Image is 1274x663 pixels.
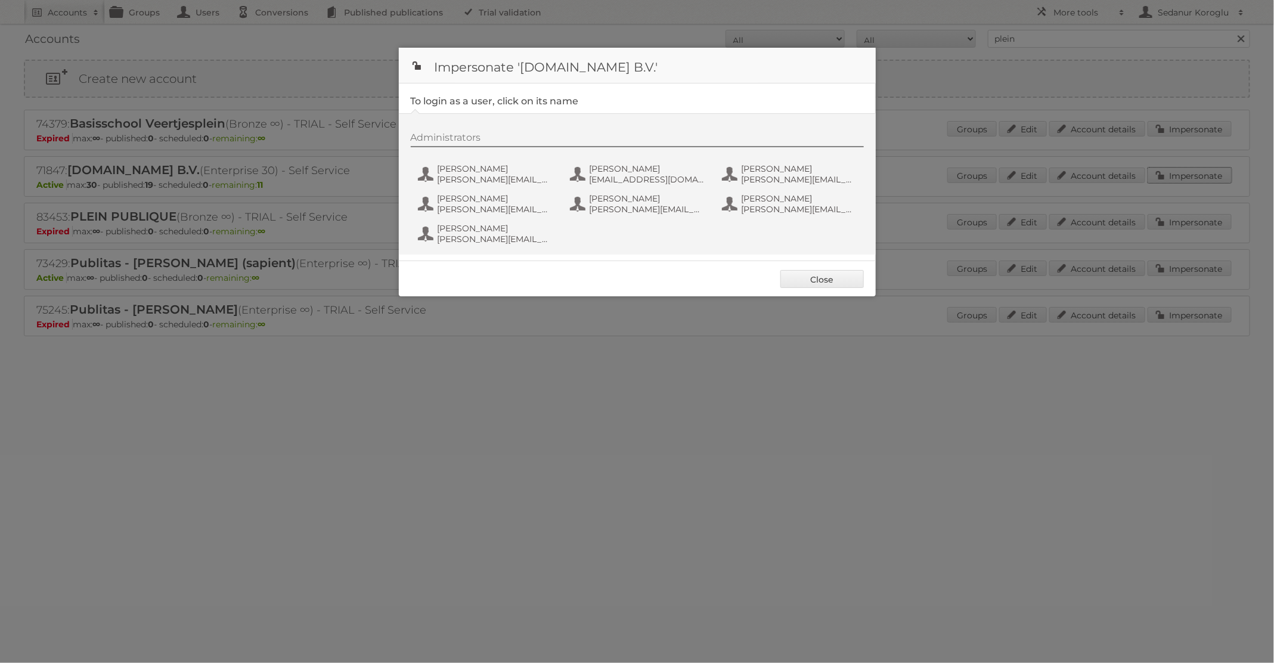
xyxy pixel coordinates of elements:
button: [PERSON_NAME] [PERSON_NAME][EMAIL_ADDRESS][DOMAIN_NAME] [417,222,557,246]
h1: Impersonate '[DOMAIN_NAME] B.V.' [399,48,876,83]
span: [PERSON_NAME] [590,193,705,204]
span: [PERSON_NAME] [438,193,553,204]
span: [PERSON_NAME][EMAIL_ADDRESS][DOMAIN_NAME] [742,174,857,185]
button: [PERSON_NAME] [PERSON_NAME][EMAIL_ADDRESS][DOMAIN_NAME] [721,162,861,186]
a: Close [780,270,864,288]
button: [PERSON_NAME] [PERSON_NAME][EMAIL_ADDRESS][DOMAIN_NAME] [721,192,861,216]
button: [PERSON_NAME] [PERSON_NAME][EMAIL_ADDRESS][DOMAIN_NAME] [417,162,557,186]
span: [EMAIL_ADDRESS][DOMAIN_NAME] [590,174,705,185]
span: [PERSON_NAME] [590,163,705,174]
button: [PERSON_NAME] [PERSON_NAME][EMAIL_ADDRESS][DOMAIN_NAME] [417,192,557,216]
div: Administrators [411,132,864,147]
legend: To login as a user, click on its name [411,95,579,107]
button: [PERSON_NAME] [EMAIL_ADDRESS][DOMAIN_NAME] [569,162,709,186]
span: [PERSON_NAME][EMAIL_ADDRESS][DOMAIN_NAME] [438,234,553,244]
button: [PERSON_NAME] [PERSON_NAME][EMAIL_ADDRESS][DOMAIN_NAME] [569,192,709,216]
span: [PERSON_NAME] [742,193,857,204]
span: [PERSON_NAME][EMAIL_ADDRESS][DOMAIN_NAME] [590,204,705,215]
span: [PERSON_NAME] [742,163,857,174]
span: [PERSON_NAME][EMAIL_ADDRESS][DOMAIN_NAME] [742,204,857,215]
span: [PERSON_NAME] [438,163,553,174]
span: [PERSON_NAME][EMAIL_ADDRESS][DOMAIN_NAME] [438,204,553,215]
span: [PERSON_NAME][EMAIL_ADDRESS][DOMAIN_NAME] [438,174,553,185]
span: [PERSON_NAME] [438,223,553,234]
